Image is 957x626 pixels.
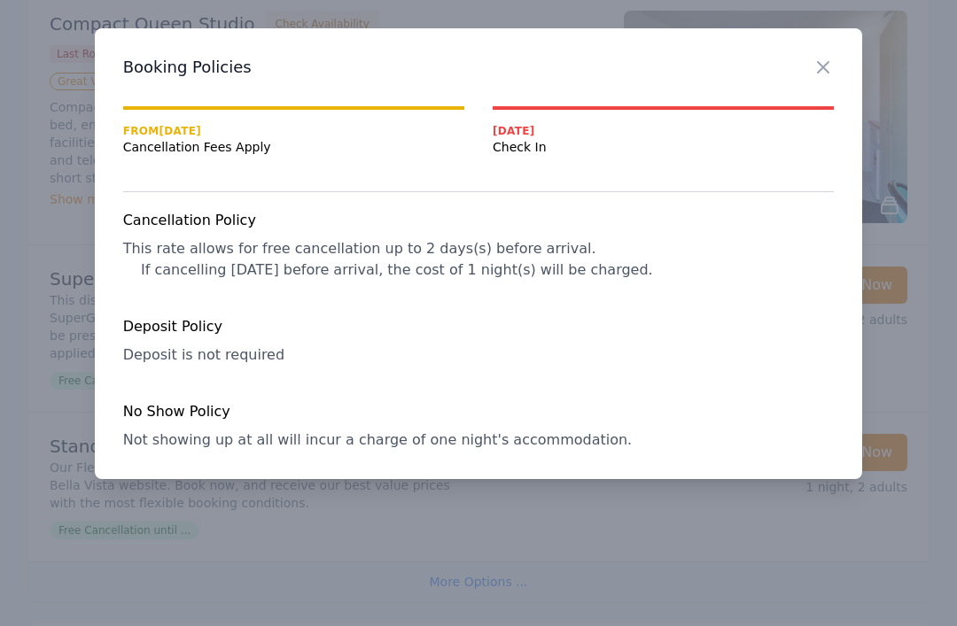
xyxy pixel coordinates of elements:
[123,57,835,78] h3: Booking Policies
[493,124,834,138] span: [DATE]
[123,401,835,422] h4: No Show Policy
[493,138,834,156] span: Check In
[123,124,464,138] span: From [DATE]
[123,106,835,156] nav: Progress mt-20
[123,210,835,231] h4: Cancellation Policy
[123,316,835,337] h4: Deposit Policy
[123,346,284,363] span: Deposit is not required
[123,240,653,278] span: This rate allows for free cancellation up to 2 days(s) before arrival. If cancelling [DATE] befor...
[123,138,464,156] span: Cancellation Fees Apply
[123,431,633,448] span: Not showing up at all will incur a charge of one night's accommodation.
